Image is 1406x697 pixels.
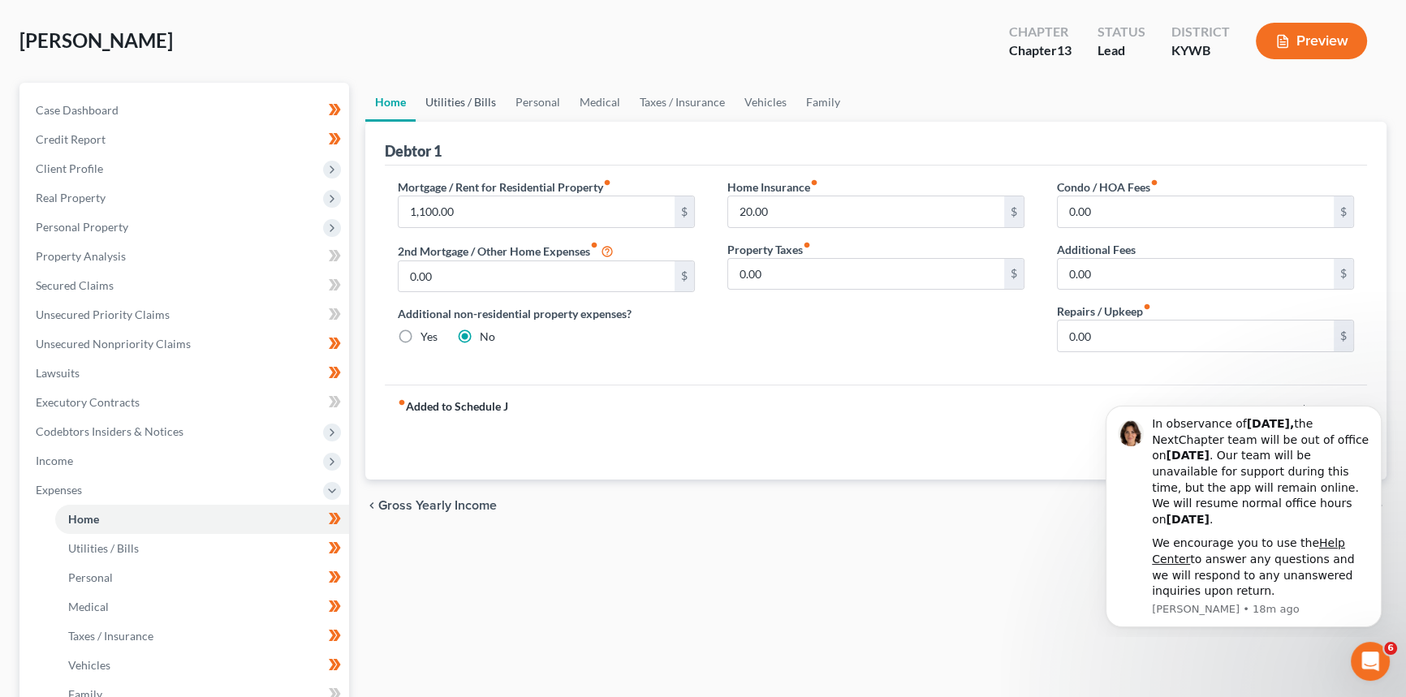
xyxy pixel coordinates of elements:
[55,563,349,592] a: Personal
[727,241,811,258] label: Property Taxes
[1171,41,1230,60] div: KYWB
[23,242,349,271] a: Property Analysis
[68,600,109,613] span: Medical
[23,388,349,417] a: Executory Contracts
[36,191,106,204] span: Real Property
[68,541,139,555] span: Utilities / Bills
[398,398,406,407] i: fiber_manual_record
[398,241,614,260] label: 2nd Mortgage / Other Home Expenses
[421,329,438,345] label: Yes
[1058,259,1334,290] input: --
[36,337,191,351] span: Unsecured Nonpriority Claims
[23,300,349,329] a: Unsecured Priority Claims
[36,395,140,409] span: Executory Contracts
[36,454,73,467] span: Income
[19,28,173,52] span: [PERSON_NAME]
[68,629,153,643] span: Taxes / Insurance
[1334,196,1353,227] div: $
[1057,179,1158,196] label: Condo / HOA Fees
[399,261,675,292] input: --
[1058,321,1334,351] input: --
[23,271,349,300] a: Secured Claims
[728,196,1004,227] input: --
[23,359,349,388] a: Lawsuits
[630,83,735,122] a: Taxes / Insurance
[365,499,378,512] i: chevron_left
[1334,321,1353,351] div: $
[398,398,508,467] strong: Added to Schedule J
[365,83,416,122] a: Home
[36,132,106,146] span: Credit Report
[55,622,349,651] a: Taxes / Insurance
[36,366,80,380] span: Lawsuits
[810,179,818,187] i: fiber_manual_record
[365,499,497,512] button: chevron_left Gross Yearly Income
[55,651,349,680] a: Vehicles
[1004,196,1024,227] div: $
[480,329,495,345] label: No
[1351,642,1390,681] iframe: Intercom live chat
[398,305,695,322] label: Additional non-residential property expenses?
[68,512,99,526] span: Home
[1081,391,1406,637] iframe: Intercom notifications message
[416,83,506,122] a: Utilities / Bills
[796,83,850,122] a: Family
[1150,179,1158,187] i: fiber_manual_record
[728,259,1004,290] input: --
[399,196,675,227] input: --
[398,179,611,196] label: Mortgage / Rent for Residential Property
[735,83,796,122] a: Vehicles
[1009,41,1072,60] div: Chapter
[36,220,128,234] span: Personal Property
[1334,259,1353,290] div: $
[23,329,349,359] a: Unsecured Nonpriority Claims
[1098,23,1145,41] div: Status
[675,261,694,292] div: $
[1058,196,1334,227] input: --
[68,658,110,672] span: Vehicles
[803,241,811,249] i: fiber_manual_record
[385,141,442,161] div: Debtor 1
[36,308,170,321] span: Unsecured Priority Claims
[506,83,570,122] a: Personal
[1057,42,1072,58] span: 13
[1384,642,1397,655] span: 6
[36,278,114,292] span: Secured Claims
[1057,241,1136,258] label: Additional Fees
[36,161,103,175] span: Client Profile
[55,534,349,563] a: Utilities / Bills
[570,83,630,122] a: Medical
[1171,23,1230,41] div: District
[378,499,497,512] span: Gross Yearly Income
[1256,23,1367,59] button: Preview
[603,179,611,187] i: fiber_manual_record
[55,505,349,534] a: Home
[68,570,113,584] span: Personal
[590,241,598,249] i: fiber_manual_record
[55,592,349,622] a: Medical
[23,125,349,154] a: Credit Report
[1009,23,1072,41] div: Chapter
[36,483,82,497] span: Expenses
[1098,41,1145,60] div: Lead
[1004,259,1024,290] div: $
[675,196,694,227] div: $
[1143,303,1151,311] i: fiber_manual_record
[727,179,818,196] label: Home Insurance
[1057,303,1151,320] label: Repairs / Upkeep
[36,103,119,117] span: Case Dashboard
[36,424,183,438] span: Codebtors Insiders & Notices
[36,249,126,263] span: Property Analysis
[23,96,349,125] a: Case Dashboard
